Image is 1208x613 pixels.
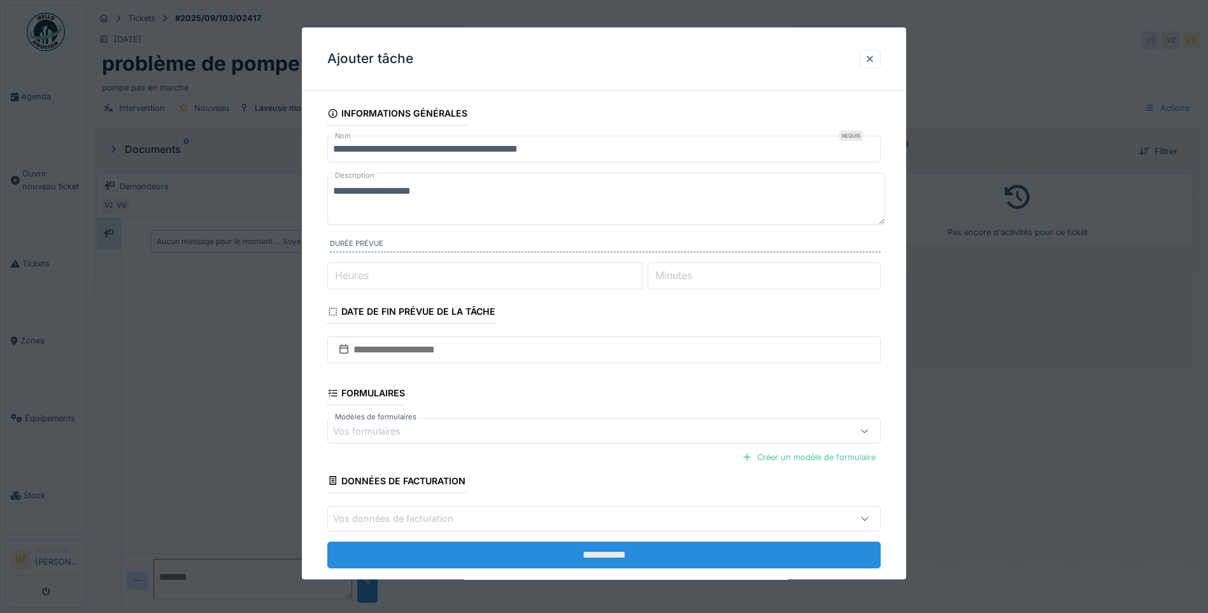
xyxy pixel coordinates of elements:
label: Nom [332,131,353,141]
label: Durée prévue [330,239,881,253]
label: Minutes [653,268,695,284]
div: Créer un modèle de formulaire [737,449,881,466]
label: Heures [332,268,371,284]
div: Données de facturation [327,472,465,493]
label: Modèles de formulaires [332,412,419,423]
div: Informations générales [327,104,467,126]
div: Vos formulaires [333,424,418,438]
div: Date de fin prévue de la tâche [327,302,495,324]
h3: Ajouter tâche [327,51,413,67]
div: Vos données de facturation [333,512,471,526]
div: Requis [839,131,863,141]
div: Formulaires [327,384,405,405]
label: Description [332,168,377,184]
